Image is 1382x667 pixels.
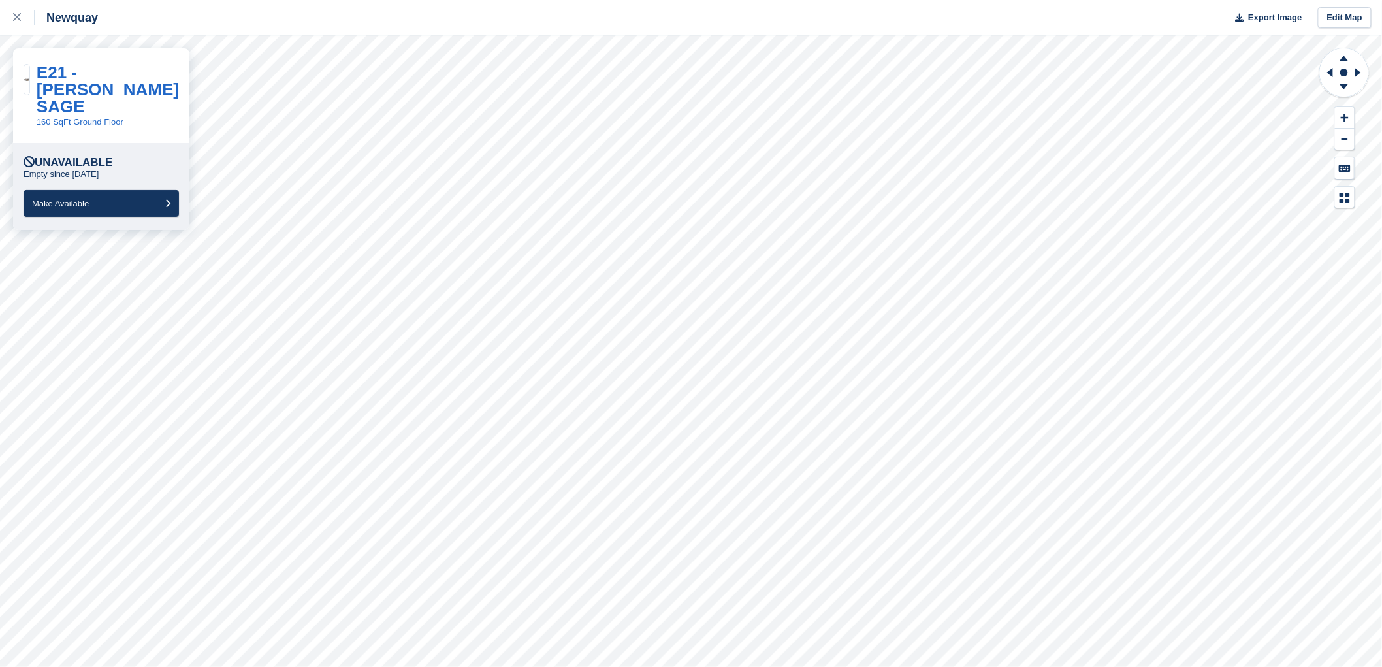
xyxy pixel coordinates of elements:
div: Newquay [35,10,98,25]
button: Zoom In [1335,107,1355,129]
p: Empty since [DATE] [24,169,99,180]
div: Unavailable [24,156,112,169]
button: Zoom Out [1335,129,1355,150]
span: Make Available [32,199,89,208]
span: Export Image [1248,11,1302,24]
button: Make Available [24,190,179,217]
img: 150-sqft-unit.jpg [24,78,29,82]
button: Export Image [1228,7,1302,29]
a: 160 SqFt Ground Floor [37,117,123,127]
button: Map Legend [1335,187,1355,208]
a: E21 - [PERSON_NAME] SAGE [37,63,179,116]
button: Keyboard Shortcuts [1335,157,1355,179]
a: Edit Map [1318,7,1372,29]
